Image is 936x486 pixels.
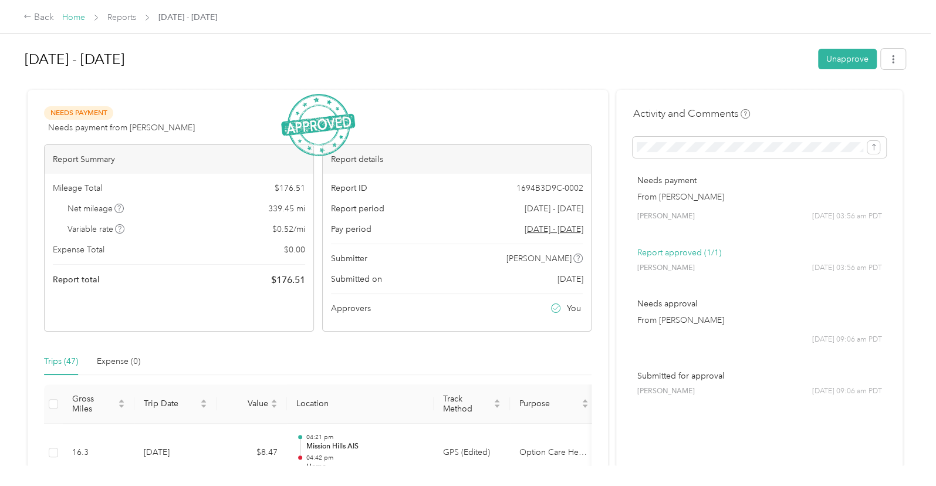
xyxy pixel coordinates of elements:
button: Unapprove [818,49,877,69]
span: [PERSON_NAME] [637,386,694,397]
span: caret-up [200,397,207,404]
h1: Sep 1 - 30, 2025 [25,45,810,73]
p: Needs payment [637,174,882,187]
span: Net mileage [67,203,124,215]
p: 04:42 pm [306,454,424,462]
div: Back [23,11,54,25]
span: [DATE] 09:06 am PDT [812,335,882,345]
p: Report approved (1/1) [637,247,882,259]
span: Submitter [331,252,367,265]
span: caret-down [200,403,207,410]
span: caret-up [271,397,278,404]
span: [DATE] 09:06 am PDT [812,386,882,397]
a: Reports [107,12,136,22]
div: Report details [323,145,592,174]
iframe: Everlance-gr Chat Button Frame [870,420,936,486]
span: caret-up [118,397,125,404]
span: Submitted on [331,273,382,285]
span: [PERSON_NAME] [637,211,694,222]
span: [PERSON_NAME] [506,252,572,265]
p: From [PERSON_NAME] [637,314,882,326]
span: Track Method [443,394,491,414]
span: [DATE] - [DATE] [158,11,217,23]
span: caret-down [118,403,125,410]
img: ApprovedStamp [281,94,355,157]
span: caret-up [494,397,501,404]
td: [DATE] [134,424,217,482]
span: $ 176.51 [275,182,305,194]
span: Mileage Total [53,182,102,194]
span: Variable rate [67,223,125,235]
span: Purpose [519,399,579,409]
span: caret-up [582,397,589,404]
span: Go to pay period [524,223,583,235]
span: Needs payment from [PERSON_NAME] [48,122,195,134]
span: [DATE] 03:56 am PDT [812,211,882,222]
span: $ 0.52 / mi [272,223,305,235]
span: Report period [331,203,384,215]
a: Home [62,12,85,22]
td: $8.47 [217,424,287,482]
span: Approvers [331,302,371,315]
span: Report ID [331,182,367,194]
span: caret-down [582,403,589,410]
p: From [PERSON_NAME] [637,191,882,203]
th: Purpose [510,384,598,424]
th: Trip Date [134,384,217,424]
p: Home [306,462,424,473]
td: 16.3 [63,424,134,482]
th: Location [287,384,434,424]
p: 04:21 pm [306,433,424,441]
span: 1694B3D9C-0002 [516,182,583,194]
p: Needs approval [637,298,882,310]
span: Expense Total [53,244,104,256]
th: Gross Miles [63,384,134,424]
span: You [567,302,581,315]
div: Expense (0) [97,355,140,368]
h4: Activity and Comments [633,106,750,121]
span: Pay period [331,223,371,235]
span: Needs Payment [44,106,113,120]
span: Trip Date [144,399,198,409]
span: caret-down [271,403,278,410]
span: $ 176.51 [271,273,305,287]
p: Mission Hills AIS [306,441,424,452]
p: Submitted for approval [637,370,882,382]
span: 339.45 mi [268,203,305,215]
th: Value [217,384,287,424]
th: Track Method [434,384,510,424]
span: $ 0.00 [284,244,305,256]
span: caret-down [494,403,501,410]
td: GPS (Edited) [434,424,510,482]
span: [DATE] [557,273,583,285]
div: Trips (47) [44,355,78,368]
span: [DATE] - [DATE] [524,203,583,215]
td: Option Care Health [510,424,598,482]
span: [DATE] 03:56 am PDT [812,263,882,274]
span: Value [226,399,268,409]
span: Report total [53,274,100,286]
div: Report Summary [45,145,313,174]
span: Gross Miles [72,394,116,414]
span: [PERSON_NAME] [637,263,694,274]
